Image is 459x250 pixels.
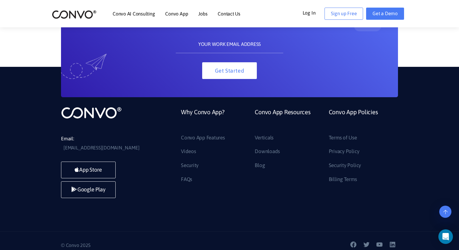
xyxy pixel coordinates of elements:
[165,11,188,16] a: Convo App
[181,106,225,133] a: Why Convo App?
[366,8,404,20] a: Get a Demo
[113,11,155,16] a: Convo AI Consulting
[181,175,192,184] a: FAQs
[61,134,152,152] li: Email:
[63,143,139,152] a: [EMAIL_ADDRESS][DOMAIN_NAME]
[61,106,122,119] img: logo_not_found
[329,147,359,156] a: Privacy Policy
[303,8,325,17] a: Log In
[329,161,361,170] a: Security Policy
[329,106,378,133] a: Convo App Policies
[329,175,357,184] a: Billing Terms
[61,181,116,198] a: Google Play
[329,133,357,143] a: Terms of Use
[438,229,453,244] div: Open Intercom Messenger
[325,8,363,20] a: Sign up Free
[198,11,207,16] a: Jobs
[176,106,398,188] div: Footer
[255,133,274,143] a: Verticals
[255,161,265,170] a: Blog
[255,106,310,133] a: Convo App Resources
[202,62,257,79] button: Get Started
[181,147,196,156] a: Videos
[255,147,280,156] a: Downloads
[218,11,240,16] a: Contact Us
[61,162,116,178] a: App Store
[181,161,199,170] a: Security
[52,10,97,19] img: logo_2.png
[176,35,283,53] input: YOUR WORK EMAIL ADDRESS
[61,241,225,250] p: © Convo 2025
[181,133,225,143] a: Convo App Features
